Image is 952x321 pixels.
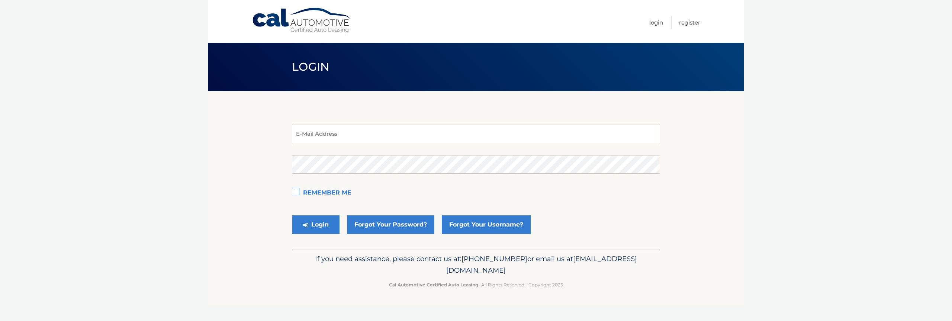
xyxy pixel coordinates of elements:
[297,281,655,289] p: - All Rights Reserved - Copyright 2025
[297,253,655,277] p: If you need assistance, please contact us at: or email us at
[347,215,434,234] a: Forgot Your Password?
[389,282,478,288] strong: Cal Automotive Certified Auto Leasing
[252,7,352,34] a: Cal Automotive
[442,215,531,234] a: Forgot Your Username?
[292,60,329,74] span: Login
[292,186,660,200] label: Remember Me
[461,254,527,263] span: [PHONE_NUMBER]
[649,16,663,29] a: Login
[292,215,340,234] button: Login
[292,125,660,143] input: E-Mail Address
[679,16,700,29] a: Register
